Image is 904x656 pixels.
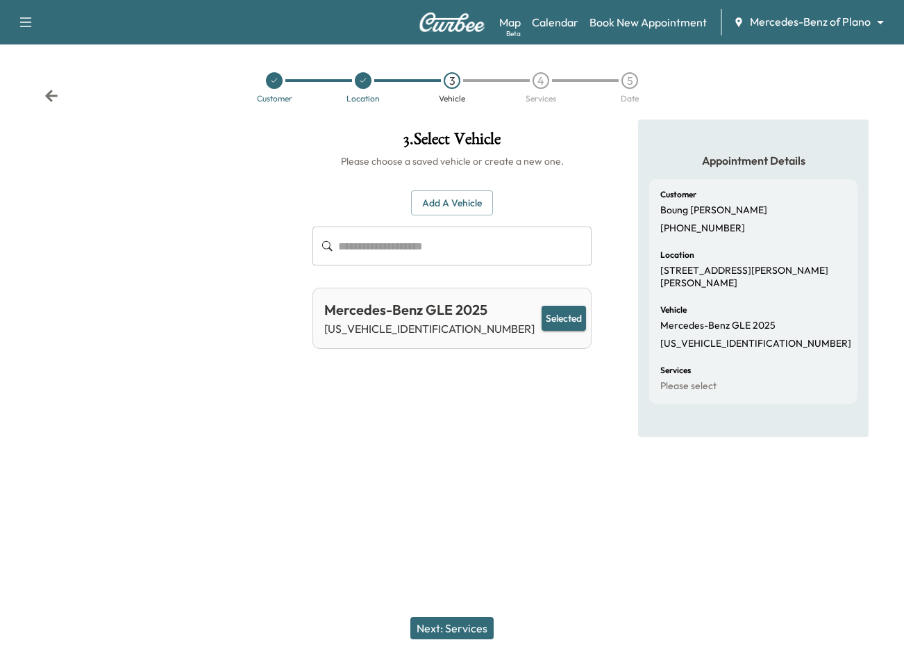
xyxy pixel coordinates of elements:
[660,265,846,289] p: [STREET_ADDRESS][PERSON_NAME][PERSON_NAME]
[44,89,58,103] div: Back
[312,154,592,168] h6: Please choose a saved vehicle or create a new one.
[542,306,586,331] button: Selected
[257,95,292,103] div: Customer
[660,380,717,393] p: Please select
[324,320,535,337] p: [US_VEHICLE_IDENTIFICATION_NUMBER]
[660,366,691,375] h6: Services
[312,131,592,154] h1: 3 . Select Vehicle
[532,14,578,31] a: Calendar
[660,338,851,350] p: [US_VEHICLE_IDENTIFICATION_NUMBER]
[411,190,493,216] button: Add a Vehicle
[439,95,465,103] div: Vehicle
[506,28,521,39] div: Beta
[589,14,707,31] a: Book New Appointment
[526,95,556,103] div: Services
[444,72,460,89] div: 3
[324,300,535,320] div: Mercedes-Benz GLE 2025
[346,95,380,103] div: Location
[660,251,694,259] h6: Location
[660,320,776,332] p: Mercedes-Benz GLE 2025
[533,72,549,89] div: 4
[419,13,485,32] img: Curbee Logo
[660,306,687,314] h6: Vehicle
[410,617,494,639] button: Next: Services
[660,222,745,235] p: [PHONE_NUMBER]
[649,153,857,168] h5: Appointment Details
[750,14,871,30] span: Mercedes-Benz of Plano
[660,204,767,217] p: Boung [PERSON_NAME]
[621,72,638,89] div: 5
[499,14,521,31] a: MapBeta
[660,190,696,199] h6: Customer
[621,95,639,103] div: Date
